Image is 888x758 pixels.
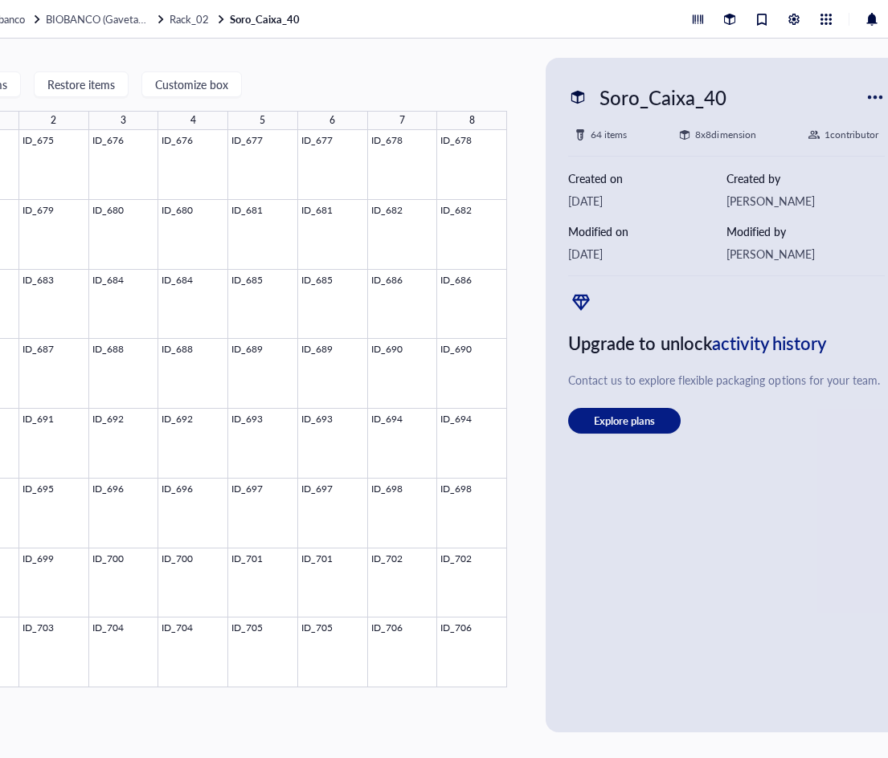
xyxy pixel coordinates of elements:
[568,408,681,434] button: Explore plans
[170,11,209,26] span: Rack_02
[329,111,335,130] div: 6
[568,408,885,434] a: Explore plans
[260,111,265,130] div: 5
[469,111,475,130] div: 8
[47,78,115,91] span: Restore items
[399,111,405,130] div: 7
[568,371,885,389] div: Contact us to explore flexible packaging options for your team.
[712,330,827,356] span: activity history
[695,127,755,143] div: 8 x 8 dimension
[726,222,885,240] div: Modified by
[155,78,228,91] span: Customize box
[46,11,227,26] span: BIOBANCO (Gaveta_01 / Prateleira 01)
[230,12,303,26] a: Soro_Caixa_40
[592,80,734,114] div: Soro_Caixa_40
[591,127,627,143] div: 64 items
[34,71,129,97] button: Restore items
[825,127,878,143] div: 1 contributor
[568,222,726,240] div: Modified on
[726,192,885,210] div: [PERSON_NAME]
[121,111,126,130] div: 3
[568,192,726,210] div: [DATE]
[726,245,885,263] div: [PERSON_NAME]
[190,111,196,130] div: 4
[568,169,726,187] div: Created on
[51,111,56,130] div: 2
[568,245,726,263] div: [DATE]
[141,71,242,97] button: Customize box
[46,12,227,26] a: BIOBANCO (Gaveta_01 / Prateleira 01)Rack_02
[726,169,885,187] div: Created by
[594,414,655,428] span: Explore plans
[568,328,885,358] div: Upgrade to unlock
